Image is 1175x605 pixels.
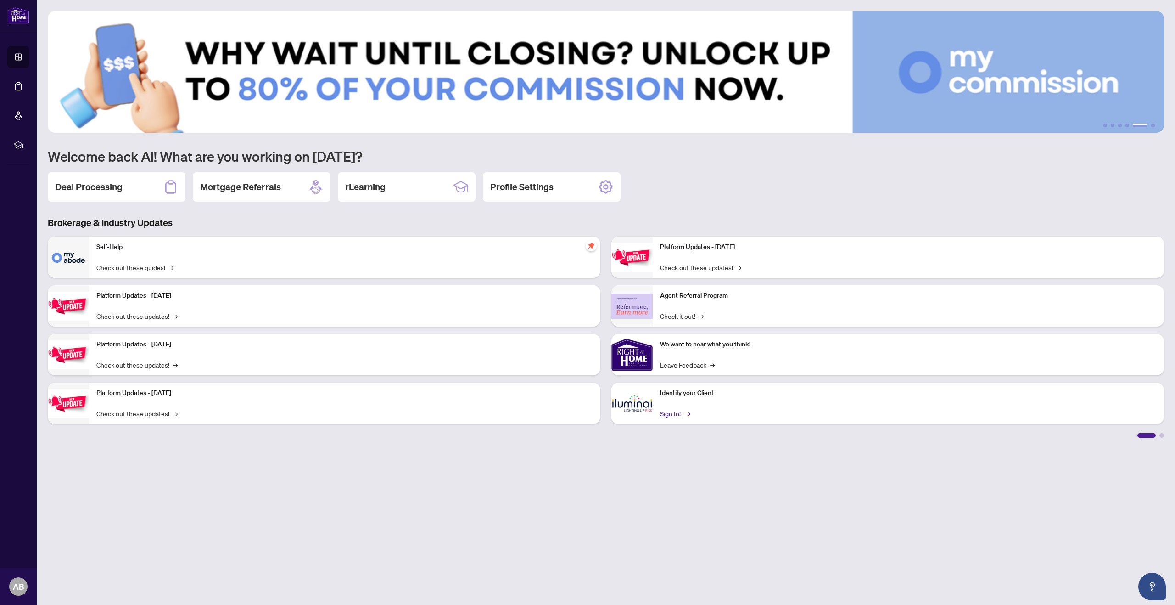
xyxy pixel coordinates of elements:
[96,262,173,272] a: Check out these guides!→
[173,311,178,321] span: →
[611,294,653,319] img: Agent Referral Program
[611,334,653,375] img: We want to hear what you think!
[1118,124,1122,127] button: 3
[48,292,89,321] img: Platform Updates - September 16, 2025
[660,291,1157,301] p: Agent Referral Program
[200,181,281,193] h2: Mortgage Referrals
[490,181,554,193] h2: Profile Settings
[1125,124,1129,127] button: 4
[1103,124,1107,127] button: 1
[96,242,593,252] p: Self-Help
[686,408,690,418] span: →
[611,383,653,424] img: Identify your Client
[660,311,704,321] a: Check it out!→
[169,262,173,272] span: →
[611,243,653,272] img: Platform Updates - June 23, 2025
[1111,124,1114,127] button: 2
[737,262,741,272] span: →
[48,216,1164,229] h3: Brokerage & Industry Updates
[1151,124,1155,127] button: 6
[13,580,24,593] span: AB
[96,388,593,398] p: Platform Updates - [DATE]
[48,340,89,369] img: Platform Updates - July 21, 2025
[1133,124,1147,127] button: 5
[96,408,178,418] a: Check out these updates!→
[173,360,178,370] span: →
[7,7,29,24] img: logo
[96,311,178,321] a: Check out these updates!→
[660,242,1157,252] p: Platform Updates - [DATE]
[710,360,715,370] span: →
[586,240,597,251] span: pushpin
[96,360,178,370] a: Check out these updates!→
[699,311,704,321] span: →
[660,408,689,418] a: Sign In!→
[345,181,386,193] h2: rLearning
[48,237,89,278] img: Self-Help
[1138,573,1166,600] button: Open asap
[660,262,741,272] a: Check out these updates!→
[96,291,593,301] p: Platform Updates - [DATE]
[48,147,1164,165] h1: Welcome back Al! What are you working on [DATE]?
[660,388,1157,398] p: Identify your Client
[48,11,1164,133] img: Slide 4
[660,339,1157,350] p: We want to hear what you think!
[660,360,715,370] a: Leave Feedback→
[96,339,593,350] p: Platform Updates - [DATE]
[48,389,89,418] img: Platform Updates - July 8, 2025
[173,408,178,418] span: →
[55,181,123,193] h2: Deal Processing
